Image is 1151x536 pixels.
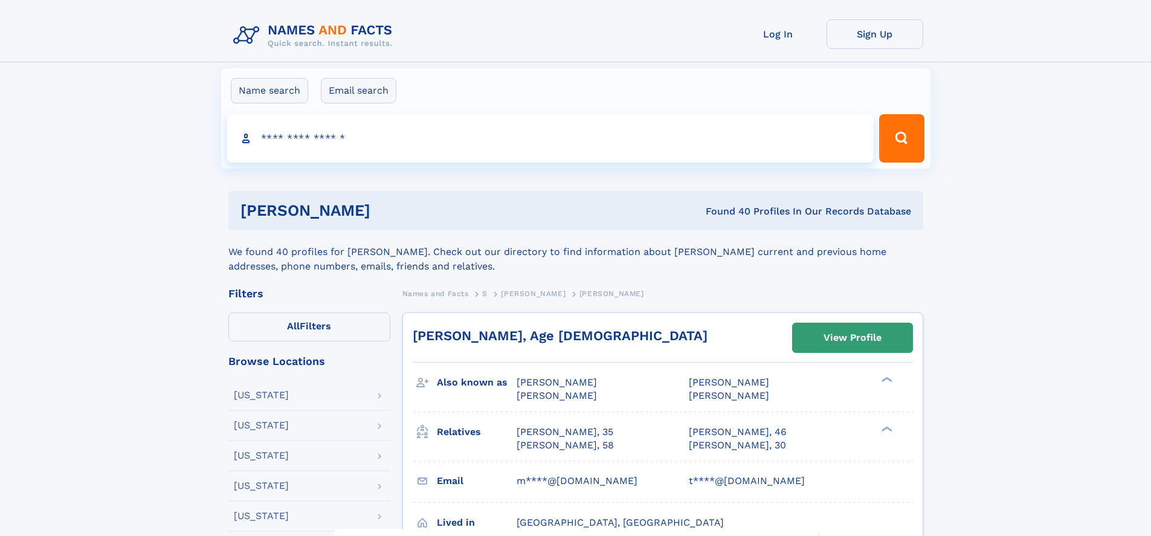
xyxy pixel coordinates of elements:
[228,19,402,52] img: Logo Names and Facts
[579,289,644,298] span: [PERSON_NAME]
[234,511,289,521] div: [US_STATE]
[793,323,912,352] a: View Profile
[437,471,517,491] h3: Email
[879,425,893,433] div: ❯
[824,324,882,352] div: View Profile
[501,286,566,301] a: [PERSON_NAME]
[437,512,517,533] h3: Lived in
[689,425,787,439] a: [PERSON_NAME], 46
[538,205,911,218] div: Found 40 Profiles In Our Records Database
[517,517,724,528] span: [GEOGRAPHIC_DATA], [GEOGRAPHIC_DATA]
[879,114,924,163] button: Search Button
[730,19,827,49] a: Log In
[228,230,923,274] div: We found 40 profiles for [PERSON_NAME]. Check out our directory to find information about [PERSON...
[482,289,488,298] span: S
[234,421,289,430] div: [US_STATE]
[827,19,923,49] a: Sign Up
[517,439,614,452] a: [PERSON_NAME], 58
[228,312,390,341] label: Filters
[287,320,300,332] span: All
[231,78,308,103] label: Name search
[689,376,769,388] span: [PERSON_NAME]
[234,481,289,491] div: [US_STATE]
[321,78,396,103] label: Email search
[402,286,469,301] a: Names and Facts
[689,439,786,452] a: [PERSON_NAME], 30
[413,328,708,343] a: [PERSON_NAME], Age [DEMOGRAPHIC_DATA]
[234,390,289,400] div: [US_STATE]
[501,289,566,298] span: [PERSON_NAME]
[228,356,390,367] div: Browse Locations
[517,376,597,388] span: [PERSON_NAME]
[234,451,289,460] div: [US_STATE]
[437,422,517,442] h3: Relatives
[517,425,613,439] a: [PERSON_NAME], 35
[437,372,517,393] h3: Also known as
[689,390,769,401] span: [PERSON_NAME]
[227,114,874,163] input: search input
[879,376,893,384] div: ❯
[517,390,597,401] span: [PERSON_NAME]
[228,288,390,299] div: Filters
[482,286,488,301] a: S
[240,203,538,218] h1: [PERSON_NAME]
